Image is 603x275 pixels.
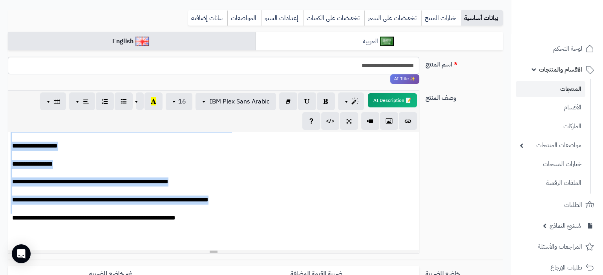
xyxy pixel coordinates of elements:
[516,196,598,214] a: الطلبات
[516,39,598,58] a: لوحة التحكم
[461,10,503,26] a: بيانات أساسية
[564,199,582,210] span: الطلبات
[261,10,303,26] a: إعدادات السيو
[166,93,192,110] button: 16
[516,99,585,116] a: الأقسام
[516,156,585,173] a: خيارات المنتجات
[303,10,364,26] a: تخفيضات على الكميات
[380,37,394,46] img: العربية
[12,244,31,263] div: Open Intercom Messenger
[422,90,506,103] label: وصف المنتج
[516,81,585,97] a: المنتجات
[550,220,581,231] span: مُنشئ النماذج
[516,175,585,192] a: الملفات الرقمية
[550,14,596,31] img: logo-2.png
[421,10,461,26] a: خيارات المنتج
[539,64,582,75] span: الأقسام والمنتجات
[516,118,585,135] a: الماركات
[368,93,417,107] button: 📝 AI Description
[390,74,419,84] span: انقر لاستخدام رفيقك الذكي
[227,10,261,26] a: المواصفات
[516,137,585,154] a: مواصفات المنتجات
[550,262,582,273] span: طلبات الإرجاع
[135,37,149,46] img: English
[422,57,506,69] label: اسم المنتج
[196,93,276,110] button: IBM Plex Sans Arabic
[256,32,503,51] a: العربية
[364,10,421,26] a: تخفيضات على السعر
[8,32,256,51] a: English
[516,237,598,256] a: المراجعات والأسئلة
[188,10,227,26] a: بيانات إضافية
[538,241,582,252] span: المراجعات والأسئلة
[553,43,582,54] span: لوحة التحكم
[178,97,186,106] span: 16
[210,97,270,106] span: IBM Plex Sans Arabic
